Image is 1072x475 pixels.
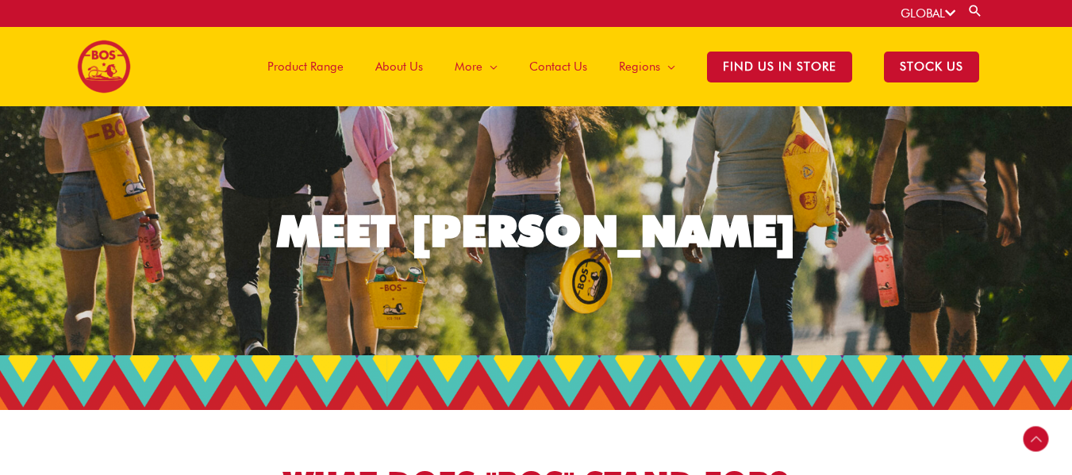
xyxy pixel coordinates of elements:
[77,40,131,94] img: BOS logo finals-200px
[375,43,423,90] span: About Us
[513,27,603,106] a: Contact Us
[868,27,995,106] a: STOCK US
[967,3,983,18] a: Search button
[267,43,344,90] span: Product Range
[619,43,660,90] span: Regions
[901,6,955,21] a: GLOBAL
[691,27,868,106] a: Find Us in Store
[884,52,979,82] span: STOCK US
[455,43,482,90] span: More
[359,27,439,106] a: About Us
[240,27,995,106] nav: Site Navigation
[529,43,587,90] span: Contact Us
[707,52,852,82] span: Find Us in Store
[439,27,513,106] a: More
[252,27,359,106] a: Product Range
[277,209,796,253] div: MEET [PERSON_NAME]
[603,27,691,106] a: Regions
